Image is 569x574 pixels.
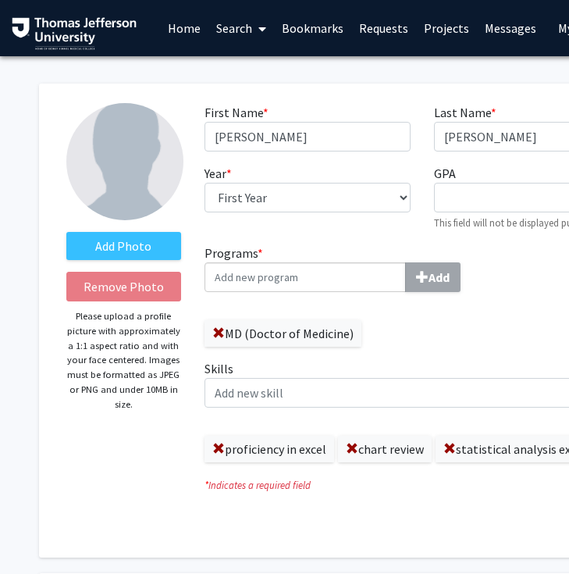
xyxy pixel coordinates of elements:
b: Add [429,269,450,285]
a: Home [160,1,208,55]
a: Requests [351,1,416,55]
a: Search [208,1,274,55]
img: Thomas Jefferson University Logo [12,17,137,50]
label: First Name [204,103,268,122]
label: AddProfile Picture [66,232,181,260]
label: chart review [338,436,432,462]
a: Projects [416,1,477,55]
label: GPA [434,164,456,183]
label: MD (Doctor of Medicine) [204,320,361,347]
button: Remove Photo [66,272,181,301]
input: Programs*Add [204,262,406,292]
p: Please upload a profile picture with approximately a 1:1 aspect ratio and with your face centered... [66,309,181,412]
button: Programs* [405,262,461,292]
img: Profile Picture [66,103,183,220]
label: Year [204,164,232,183]
label: Programs [204,244,526,292]
label: Last Name [434,103,496,122]
a: Bookmarks [274,1,351,55]
iframe: Chat [12,504,66,562]
label: proficiency in excel [204,436,334,462]
a: Messages [477,1,544,55]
